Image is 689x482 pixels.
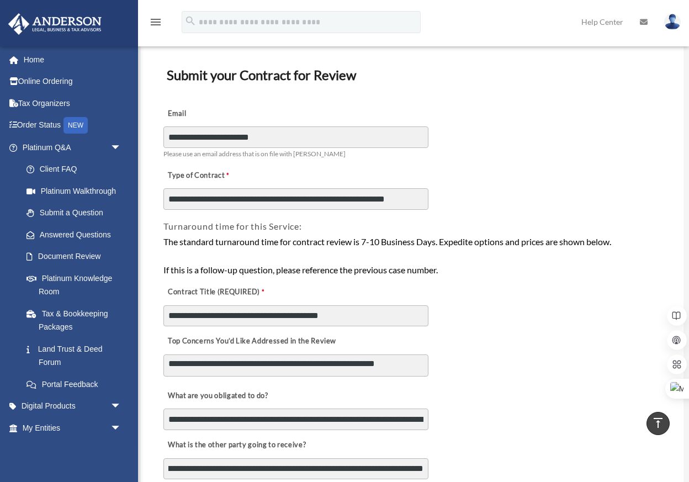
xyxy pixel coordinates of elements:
span: arrow_drop_down [110,395,132,418]
a: Online Ordering [8,71,138,93]
div: Domain: [DOMAIN_NAME] [29,29,121,38]
a: My [PERSON_NAME] Teamarrow_drop_down [8,439,138,461]
span: arrow_drop_down [110,439,132,462]
label: Contract Title (REQUIRED) [163,284,274,300]
a: Tax & Bookkeeping Packages [15,303,138,338]
a: Answered Questions [15,224,138,246]
a: My Entitiesarrow_drop_down [8,417,138,439]
label: What are you obligated to do? [163,388,274,404]
span: arrow_drop_down [110,417,132,439]
img: website_grey.svg [18,29,26,38]
span: Turnaround time for this Service: [163,221,301,231]
label: Email [163,106,274,121]
div: v 4.0.25 [31,18,54,27]
div: Domain Overview [42,65,99,72]
a: Platinum Q&Aarrow_drop_down [8,136,138,158]
i: menu [149,15,162,29]
div: Keywords by Traffic [122,65,186,72]
a: Platinum Walkthrough [15,180,138,202]
label: What is the other party going to receive? [163,437,309,453]
a: Order StatusNEW [8,114,138,137]
a: Tax Organizers [8,92,138,114]
div: NEW [63,117,88,134]
a: Client FAQ [15,158,138,181]
span: Please use an email address that is on file with [PERSON_NAME] [163,150,346,158]
a: vertical_align_top [646,412,670,435]
a: Land Trust & Deed Forum [15,338,138,373]
i: search [184,15,197,27]
div: The standard turnaround time for contract review is 7-10 Business Days. Expedite options and pric... [163,235,660,277]
a: Portal Feedback [15,373,138,395]
img: User Pic [664,14,681,30]
a: Digital Productsarrow_drop_down [8,395,138,417]
a: Home [8,49,138,71]
img: Anderson Advisors Platinum Portal [5,13,105,35]
label: Type of Contract [163,168,274,183]
h3: Submit your Contract for Review [162,63,661,87]
a: menu [149,19,162,29]
i: vertical_align_top [651,416,665,430]
label: Top Concerns You’d Like Addressed in the Review [163,334,339,349]
img: tab_domain_overview_orange.svg [30,64,39,73]
a: Submit a Question [15,202,138,224]
img: logo_orange.svg [18,18,26,27]
a: Document Review [15,246,132,268]
img: tab_keywords_by_traffic_grey.svg [110,64,119,73]
a: Platinum Knowledge Room [15,267,138,303]
span: arrow_drop_down [110,136,132,159]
